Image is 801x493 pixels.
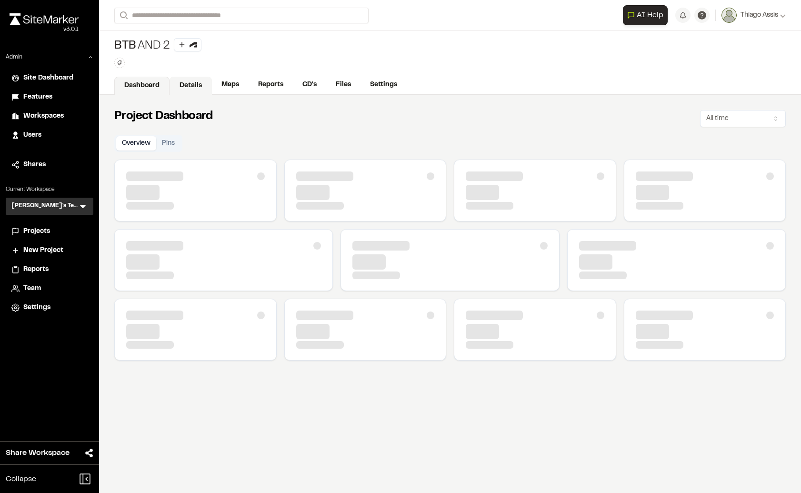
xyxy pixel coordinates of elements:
div: And 2 [114,38,201,54]
a: Projects [11,226,88,237]
img: rebrand.png [10,13,79,25]
a: Dashboard [114,77,170,95]
a: New Project [11,245,88,256]
span: Workspaces [23,111,64,121]
span: Reports [23,264,49,275]
a: Features [11,92,88,102]
span: Settings [23,302,50,313]
a: Team [11,283,88,294]
div: Oh geez...please don't... [10,25,79,34]
a: Users [11,130,88,141]
div: Open AI Assistant [623,5,671,25]
span: Share Workspace [6,447,70,459]
a: Shares [11,160,88,170]
a: Settings [11,302,88,313]
span: Site Dashboard [23,73,73,83]
h3: [PERSON_NAME]'s Test [11,201,78,211]
span: Users [23,130,41,141]
a: Workspaces [11,111,88,121]
button: Edit Tags [114,58,125,68]
button: Overview [116,136,156,151]
span: AI Help [637,10,663,21]
p: Current Workspace [6,185,93,194]
button: Open AI Assistant [623,5,668,25]
button: Pins [156,136,180,151]
button: Search [114,8,131,23]
a: Maps [212,76,249,94]
span: Projects [23,226,50,237]
span: Team [23,283,41,294]
button: Thiago Assis [721,8,786,23]
h2: Project Dashboard [114,109,213,124]
a: Details [170,77,212,95]
span: btb [114,39,136,54]
a: Files [326,76,360,94]
a: Site Dashboard [11,73,88,83]
a: Reports [11,264,88,275]
p: Admin [6,53,22,61]
a: Settings [360,76,407,94]
span: Thiago Assis [741,10,778,20]
span: New Project [23,245,63,256]
a: CD's [293,76,326,94]
span: Collapse [6,473,36,485]
a: Reports [249,76,293,94]
img: User [721,8,737,23]
span: Features [23,92,52,102]
span: Shares [23,160,46,170]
